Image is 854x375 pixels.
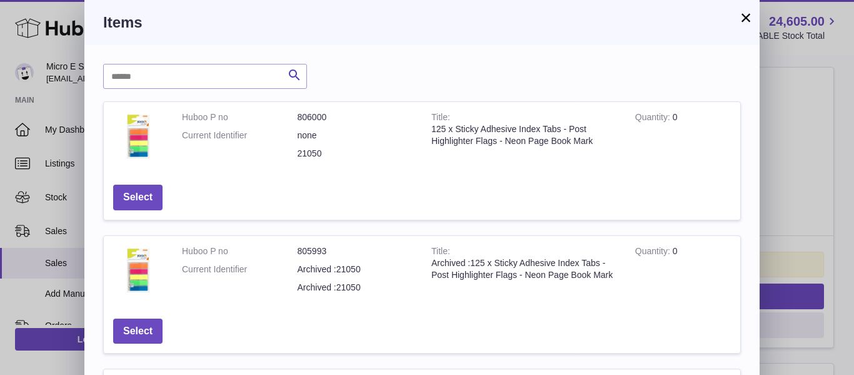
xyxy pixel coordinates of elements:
div: 125 x Sticky Adhesive Index Tabs - Post Highlighter Flags - Neon Page Book Mark [431,123,616,147]
dt: Huboo P no [182,111,298,123]
button: Select [113,185,163,210]
div: Archived :125 x Sticky Adhesive Index Tabs - Post Highlighter Flags - Neon Page Book Mark [431,257,616,281]
dd: 21050 [298,148,413,160]
td: 0 [626,236,740,309]
dd: 806000 [298,111,413,123]
dt: Current Identifier [182,130,298,141]
img: 125 x Sticky Adhesive Index Tabs - Post Highlighter Flags - Neon Page Book Mark [113,111,163,162]
button: Select [113,319,163,344]
dt: Huboo P no [182,245,298,257]
strong: Quantity [635,246,673,259]
strong: Title [431,246,450,259]
h3: Items [103,13,741,33]
dd: none [298,130,413,141]
dd: Archived :21050 [298,264,413,275]
dd: 805993 [298,245,413,257]
button: × [738,10,753,25]
strong: Quantity [635,112,673,125]
dd: Archived :21050 [298,282,413,294]
img: Archived :125 x Sticky Adhesive Index Tabs - Post Highlighter Flags - Neon Page Book Mark [113,245,163,295]
dt: Current Identifier [182,264,298,275]
strong: Title [431,112,450,125]
td: 0 [626,102,740,175]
